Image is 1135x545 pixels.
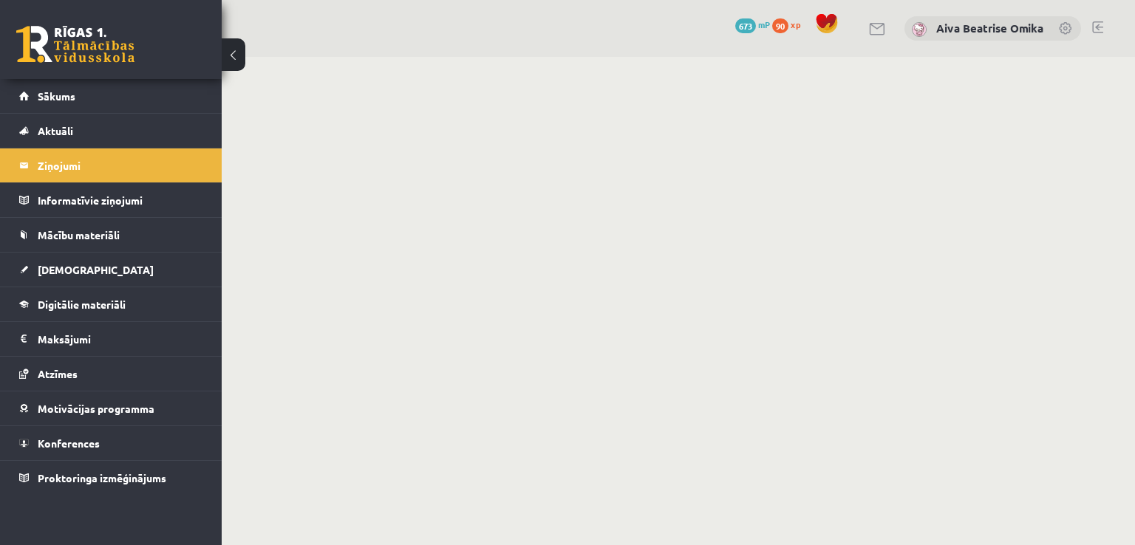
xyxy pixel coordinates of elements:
legend: Maksājumi [38,322,203,356]
span: Aktuāli [38,124,73,137]
a: Informatīvie ziņojumi [19,183,203,217]
a: Sākums [19,79,203,113]
legend: Ziņojumi [38,148,203,182]
span: [DEMOGRAPHIC_DATA] [38,263,154,276]
span: Motivācijas programma [38,402,154,415]
a: Mācību materiāli [19,218,203,252]
a: Ziņojumi [19,148,203,182]
a: [DEMOGRAPHIC_DATA] [19,253,203,287]
span: 90 [772,18,788,33]
a: Aiva Beatrise Omika [936,21,1043,35]
img: Aiva Beatrise Omika [912,22,927,37]
span: Sākums [38,89,75,103]
a: Proktoringa izmēģinājums [19,461,203,495]
a: Konferences [19,426,203,460]
a: Rīgas 1. Tālmācības vidusskola [16,26,134,63]
a: Digitālie materiāli [19,287,203,321]
a: Maksājumi [19,322,203,356]
span: Digitālie materiāli [38,298,126,311]
a: 90 xp [772,18,808,30]
span: Konferences [38,436,100,450]
span: 673 [735,18,756,33]
a: Aktuāli [19,114,203,148]
legend: Informatīvie ziņojumi [38,183,203,217]
span: xp [791,18,800,30]
span: Mācību materiāli [38,228,120,241]
span: mP [758,18,770,30]
a: Motivācijas programma [19,391,203,425]
a: 673 mP [735,18,770,30]
span: Atzīmes [38,367,78,380]
a: Atzīmes [19,357,203,391]
span: Proktoringa izmēģinājums [38,471,166,484]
